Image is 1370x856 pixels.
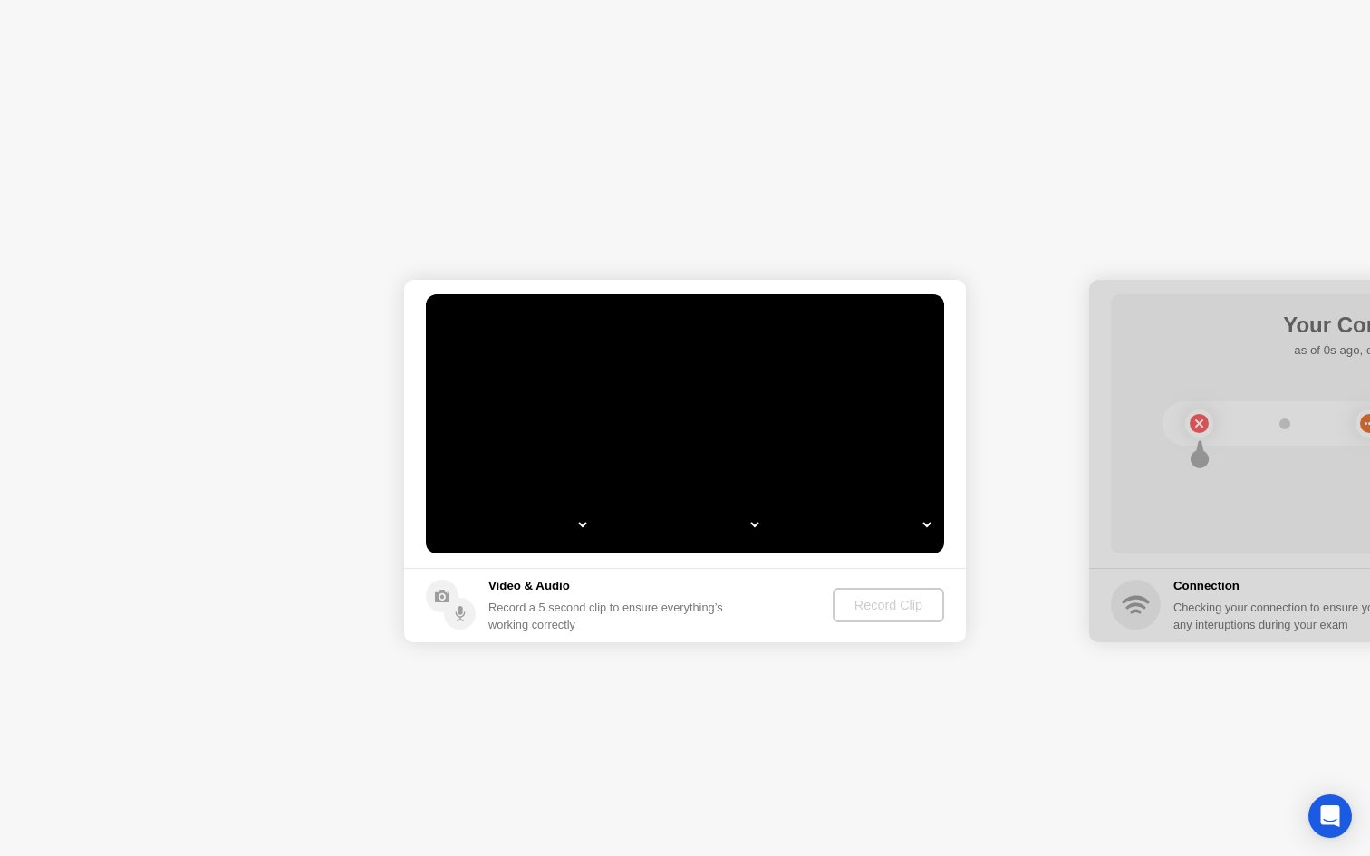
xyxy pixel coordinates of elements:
[435,506,590,543] select: Available cameras
[1308,794,1352,838] div: Open Intercom Messenger
[840,598,937,612] div: Record Clip
[833,588,944,622] button: Record Clip
[488,577,730,595] h5: Video & Audio
[488,599,730,633] div: Record a 5 second clip to ensure everything’s working correctly
[607,506,762,543] select: Available speakers
[779,506,934,543] select: Available microphones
